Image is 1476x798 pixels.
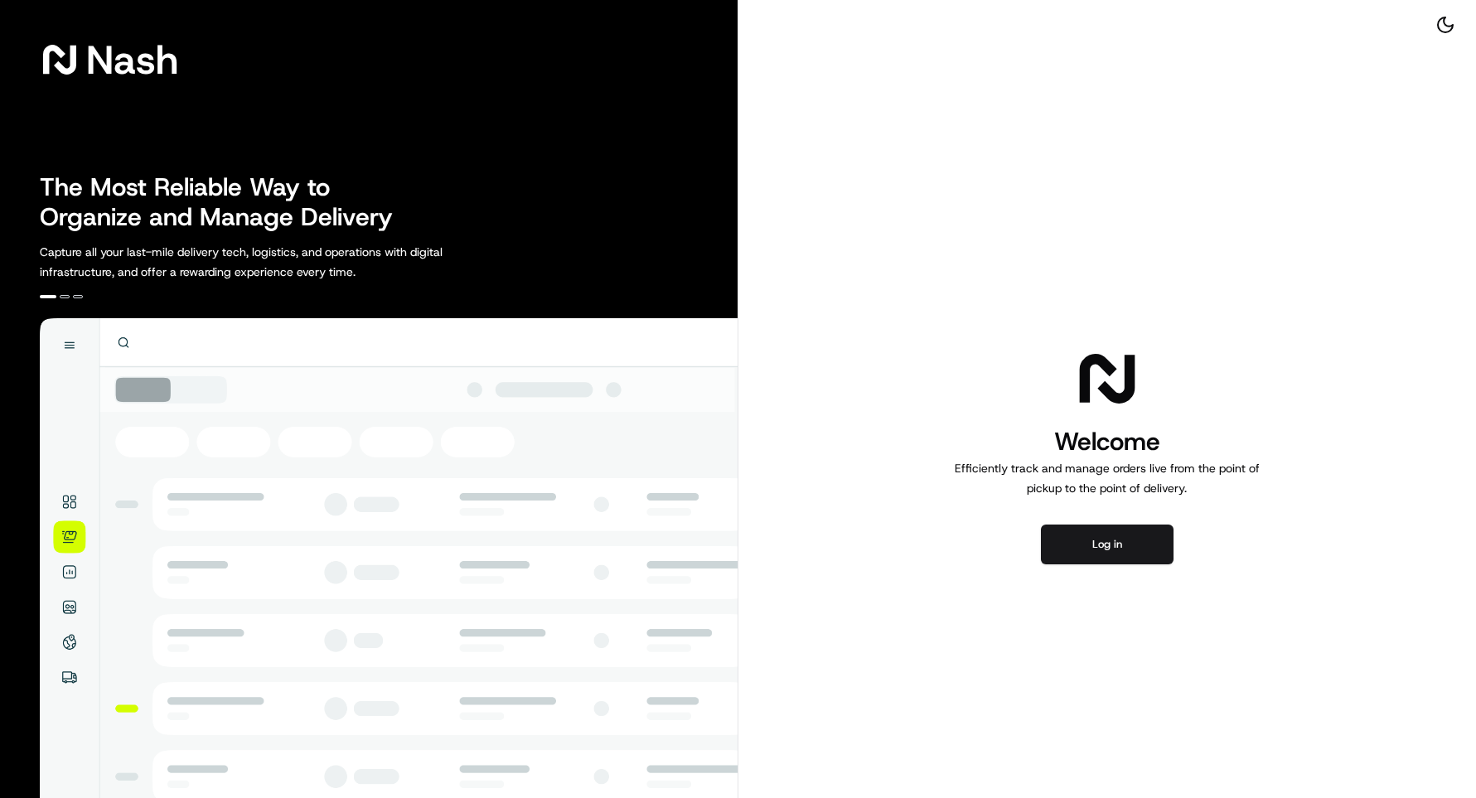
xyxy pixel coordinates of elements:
h2: The Most Reliable Way to Organize and Manage Delivery [40,172,411,232]
p: Capture all your last-mile delivery tech, logistics, and operations with digital infrastructure, ... [40,242,517,282]
p: Efficiently track and manage orders live from the point of pickup to the point of delivery. [948,458,1266,498]
span: Nash [86,43,178,76]
h1: Welcome [948,425,1266,458]
button: Log in [1041,525,1174,564]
